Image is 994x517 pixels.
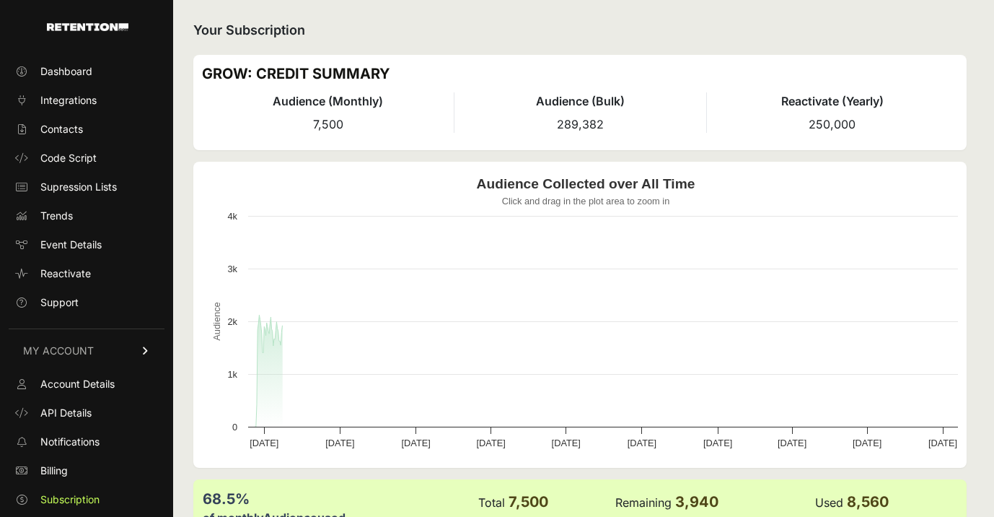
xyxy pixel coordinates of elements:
[9,175,164,199] a: Supression Lists
[9,488,164,511] a: Subscription
[211,302,222,340] text: Audience
[202,170,969,459] svg: Audience Collected over All Time
[9,147,164,170] a: Code Script
[40,295,79,310] span: Support
[202,64,958,84] h3: GROW: CREDIT SUMMARY
[9,60,164,83] a: Dashboard
[9,459,164,482] a: Billing
[193,20,967,40] h2: Your Subscription
[454,92,705,110] h4: Audience (Bulk)
[40,122,83,136] span: Contacts
[227,211,237,222] text: 4k
[853,438,881,448] text: [DATE]
[9,262,164,285] a: Reactivate
[47,23,128,31] img: Retention.com
[227,264,237,274] text: 3k
[9,118,164,141] a: Contacts
[9,89,164,112] a: Integrations
[477,438,506,448] text: [DATE]
[477,176,695,191] text: Audience Collected over All Time
[40,209,73,223] span: Trends
[227,369,237,380] text: 1k
[707,92,958,110] h4: Reactivate (Yearly)
[227,316,237,327] text: 2k
[928,438,957,448] text: [DATE]
[40,151,97,165] span: Code Script
[40,406,92,420] span: API Details
[557,117,604,131] span: 289,382
[9,291,164,314] a: Support
[778,438,806,448] text: [DATE]
[23,344,94,358] span: MY ACCOUNT
[40,377,115,391] span: Account Details
[675,493,718,511] span: 3,940
[40,266,91,281] span: Reactivate
[809,117,856,131] span: 250,000
[40,64,92,79] span: Dashboard
[313,117,343,131] span: 7,500
[815,495,843,510] label: Used
[9,430,164,453] a: Notifications
[325,438,354,448] text: [DATE]
[9,329,164,373] a: MY ACCOUNT
[203,489,477,509] div: 68.5%
[9,373,164,396] a: Account Details
[502,196,670,207] text: Click and drag in the plot area to zoom in
[202,92,454,110] h4: Audience (Monthly)
[9,204,164,227] a: Trends
[552,438,581,448] text: [DATE]
[40,492,100,507] span: Subscription
[9,401,164,425] a: API Details
[628,438,656,448] text: [DATE]
[40,435,100,449] span: Notifications
[402,438,431,448] text: [DATE]
[703,438,732,448] text: [DATE]
[40,180,117,194] span: Supression Lists
[40,93,97,108] span: Integrations
[615,495,672,510] label: Remaining
[478,495,505,510] label: Total
[9,233,164,256] a: Event Details
[232,422,237,433] text: 0
[250,438,278,448] text: [DATE]
[40,238,102,252] span: Event Details
[40,464,68,478] span: Billing
[509,493,548,511] span: 7,500
[847,493,889,511] span: 8,560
